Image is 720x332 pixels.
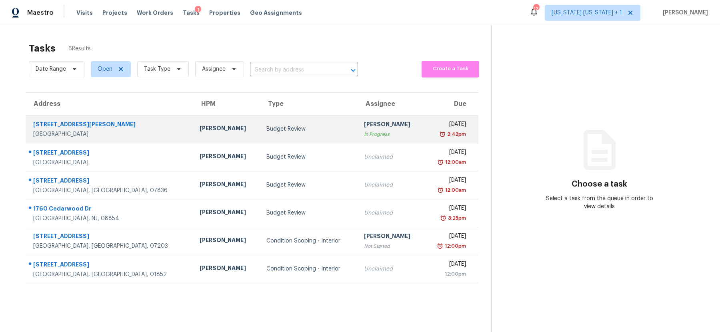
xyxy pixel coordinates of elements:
[266,237,351,245] div: Condition Scoping - Interior
[358,93,424,115] th: Assignee
[364,232,418,242] div: [PERSON_NAME]
[33,130,187,138] div: [GEOGRAPHIC_DATA]
[183,10,200,16] span: Tasks
[26,93,193,115] th: Address
[444,158,466,166] div: 12:00am
[33,242,187,250] div: [GEOGRAPHIC_DATA], [GEOGRAPHIC_DATA], 07203
[364,130,418,138] div: In Progress
[33,187,187,195] div: [GEOGRAPHIC_DATA], [GEOGRAPHIC_DATA], 07836
[29,44,56,52] h2: Tasks
[33,215,187,223] div: [GEOGRAPHIC_DATA], NJ, 08854
[202,65,226,73] span: Assignee
[431,204,466,214] div: [DATE]
[200,208,254,218] div: [PERSON_NAME]
[209,9,240,17] span: Properties
[443,242,466,250] div: 12:00pm
[364,209,418,217] div: Unclaimed
[572,180,627,188] h3: Choose a task
[546,195,654,211] div: Select a task from the queue in order to view details
[422,61,479,78] button: Create a Task
[552,9,622,17] span: [US_STATE] [US_STATE] + 1
[266,265,351,273] div: Condition Scoping - Interior
[200,124,254,134] div: [PERSON_NAME]
[426,64,475,74] span: Create a Task
[200,152,254,162] div: [PERSON_NAME]
[437,186,444,194] img: Overdue Alarm Icon
[431,270,466,278] div: 12:00pm
[144,65,170,73] span: Task Type
[446,214,466,222] div: 3:25pm
[431,260,466,270] div: [DATE]
[137,9,173,17] span: Work Orders
[437,242,443,250] img: Overdue Alarm Icon
[431,176,466,186] div: [DATE]
[33,159,187,167] div: [GEOGRAPHIC_DATA]
[431,120,466,130] div: [DATE]
[266,209,351,217] div: Budget Review
[200,236,254,246] div: [PERSON_NAME]
[446,130,466,138] div: 2:42pm
[424,93,478,115] th: Due
[33,149,187,159] div: [STREET_ADDRESS]
[98,65,112,73] span: Open
[266,181,351,189] div: Budget Review
[364,120,418,130] div: [PERSON_NAME]
[364,242,418,250] div: Not Started
[533,5,539,13] div: 12
[440,214,446,222] img: Overdue Alarm Icon
[76,9,93,17] span: Visits
[364,265,418,273] div: Unclaimed
[348,65,359,76] button: Open
[33,232,187,242] div: [STREET_ADDRESS]
[102,9,127,17] span: Projects
[68,45,91,53] span: 6 Results
[439,130,446,138] img: Overdue Alarm Icon
[431,148,466,158] div: [DATE]
[33,260,187,270] div: [STREET_ADDRESS]
[33,120,187,130] div: [STREET_ADDRESS][PERSON_NAME]
[250,9,302,17] span: Geo Assignments
[660,9,708,17] span: [PERSON_NAME]
[437,158,444,166] img: Overdue Alarm Icon
[250,64,336,76] input: Search by address
[444,186,466,194] div: 12:00am
[266,125,351,133] div: Budget Review
[33,205,187,215] div: 1760 Cedarwood Dr
[266,153,351,161] div: Budget Review
[260,93,358,115] th: Type
[364,153,418,161] div: Unclaimed
[33,177,187,187] div: [STREET_ADDRESS]
[364,181,418,189] div: Unclaimed
[200,264,254,274] div: [PERSON_NAME]
[27,9,54,17] span: Maestro
[33,270,187,278] div: [GEOGRAPHIC_DATA], [GEOGRAPHIC_DATA], 01852
[195,6,201,14] div: 1
[193,93,260,115] th: HPM
[200,180,254,190] div: [PERSON_NAME]
[36,65,66,73] span: Date Range
[431,232,466,242] div: [DATE]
